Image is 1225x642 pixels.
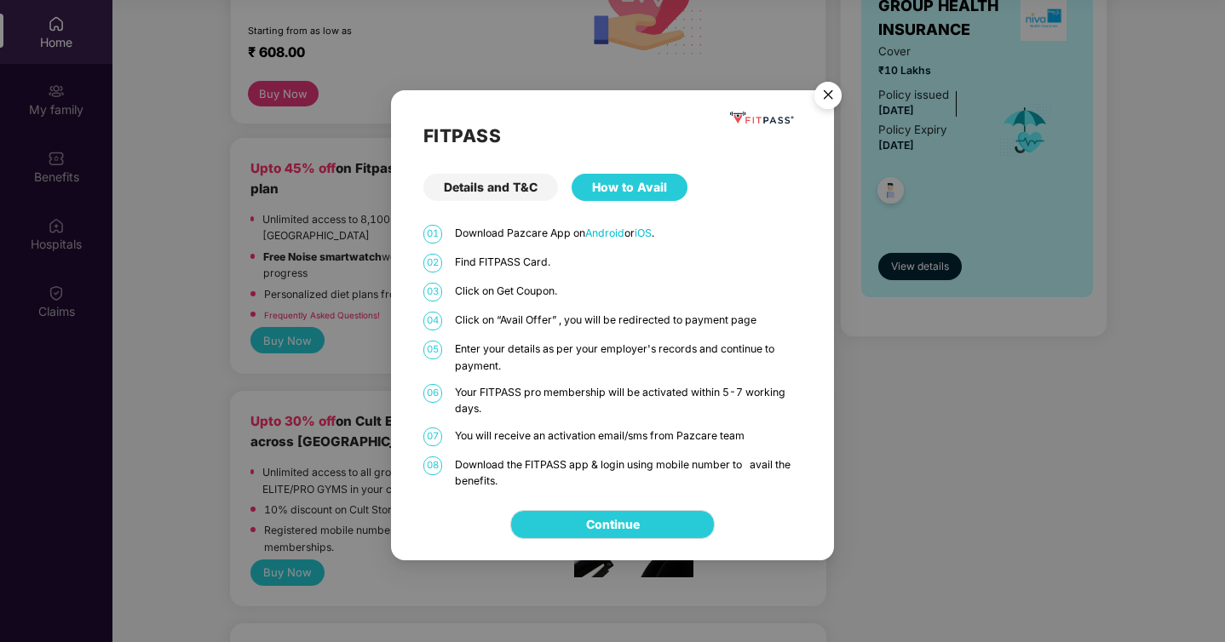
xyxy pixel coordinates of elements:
p: Download Pazcare App on or . [455,225,802,241]
p: Find FITPASS Card. [455,254,802,270]
button: Close [804,74,850,120]
span: 05 [423,341,442,359]
p: Download the FITPASS app & login using mobile number to avail the benefits. [455,456,802,490]
span: 07 [423,427,442,446]
p: You will receive an activation email/sms from Pazcare team [455,427,802,444]
span: 04 [423,312,442,330]
div: Details and T&C [423,174,558,201]
span: 08 [423,456,442,475]
p: Your FITPASS pro membership will be activated within 5-7 working days. [455,384,802,417]
p: Click on Get Coupon. [455,283,802,299]
p: Click on “Avail Offer” , you will be redirected to payment page [455,312,802,328]
span: 06 [423,384,442,403]
a: iOS [635,226,652,239]
h2: FITPASS [423,122,802,150]
span: 02 [423,254,442,272]
a: Android [585,226,624,239]
div: How to Avail [572,174,687,201]
img: svg+xml;base64,PHN2ZyB4bWxucz0iaHR0cDovL3d3dy53My5vcmcvMjAwMC9zdmciIHdpZHRoPSI1NiIgaGVpZ2h0PSI1Ni... [804,74,852,122]
p: Enter your details as per your employer's records and continue to payment. [455,341,802,374]
img: fppp.png [728,107,796,129]
span: 01 [423,225,442,244]
span: 03 [423,283,442,301]
button: Continue [510,510,715,539]
a: Continue [586,515,640,534]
